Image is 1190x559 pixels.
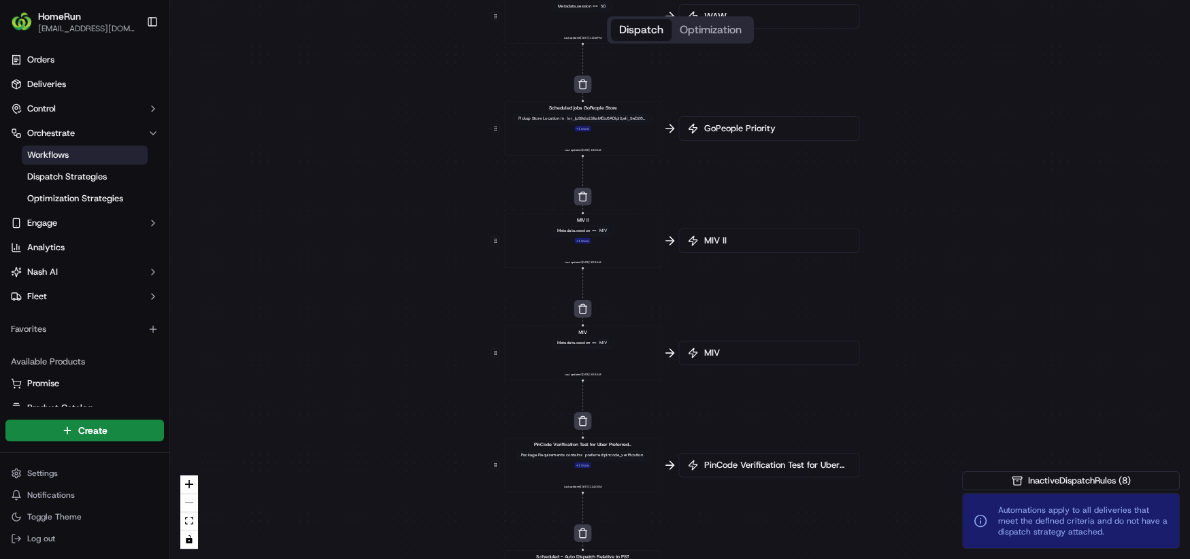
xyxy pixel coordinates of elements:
[5,122,164,144] button: Orchestrate
[27,241,65,254] span: Analytics
[27,290,47,303] span: Fleet
[5,486,164,505] button: Notifications
[564,35,602,41] span: Last updated: [DATE] 11:08 PM
[565,372,601,377] span: Last updated: [DATE] 5:53 AM
[27,78,66,90] span: Deliveries
[5,237,164,258] a: Analytics
[180,475,198,494] button: zoom in
[577,217,589,224] span: MIV II
[27,377,59,390] span: Promise
[27,103,56,115] span: Control
[599,3,608,10] div: SO
[534,441,632,448] span: PinCode Verification Test for Uber Preferred Vendor
[575,126,591,132] div: + 1 more
[592,340,597,345] span: ==
[592,228,597,233] span: ==
[998,505,1168,537] span: Automations apply to all deliveries that meet the defined criteria and do not have a dispatch str...
[598,340,609,346] div: MIV
[5,464,164,483] button: Settings
[701,459,851,471] span: PinCode Verification Test for Uber Preferred Vendor
[5,529,164,548] button: Log out
[557,340,591,345] span: Metadata .session
[180,512,198,530] button: fit view
[27,533,55,544] span: Log out
[962,471,1180,490] button: InactiveDispatchRules (8)
[5,98,164,120] button: Control
[11,402,159,414] a: Product Catalog
[5,73,164,95] a: Deliveries
[611,19,672,41] button: Dispatch
[578,329,587,336] span: MIV
[27,192,123,205] span: Optimization Strategies
[593,3,597,9] span: ==
[78,424,108,437] span: Create
[518,116,560,121] span: Pickup Store Location
[575,462,591,469] div: + 1 more
[565,148,601,153] span: Last updated: [DATE] 1:30 AM
[5,5,141,38] button: HomeRunHomeRun[EMAIL_ADDRESS][DOMAIN_NAME]
[701,122,851,135] span: GoPeople Priority
[5,351,164,373] div: Available Products
[701,10,851,22] span: WAW
[5,507,164,526] button: Toggle Theme
[1028,475,1131,487] span: Inactive Dispatch Rules ( 8 )
[584,452,645,458] div: preferred:pincode_verification
[558,3,591,9] span: Metadata .session
[27,54,54,66] span: Orders
[27,171,107,183] span: Dispatch Strategies
[5,49,164,71] a: Orders
[22,189,148,208] a: Optimization Strategies
[27,127,75,139] span: Orchestrate
[5,212,164,234] button: Engage
[701,235,851,247] span: MIV II
[565,116,647,122] div: lor_IpS9do1SItaMEtc6ADipIS,eli_SeD26DoE4t6INCidiDUNtu,lab_ETd3mAGn5ALIqUAeNi3ADM,ven_QuiSnostruDE...
[557,228,591,233] span: Metadata .session
[5,286,164,307] button: Fleet
[180,530,198,549] button: toggle interactivity
[27,402,93,414] span: Product Catalog
[11,11,33,33] img: HomeRun
[549,105,617,112] span: Scheduled jobs GoPeople Store
[598,228,609,234] div: MIV
[38,23,135,34] button: [EMAIL_ADDRESS][DOMAIN_NAME]
[5,397,164,419] button: Product Catalog
[27,266,58,278] span: Nash AI
[521,452,565,458] span: Package Requirements
[5,261,164,283] button: Nash AI
[701,347,851,359] span: MIV
[566,452,582,458] span: contains
[27,490,75,501] span: Notifications
[561,116,564,121] span: in
[11,377,159,390] a: Promise
[5,420,164,441] button: Create
[27,149,69,161] span: Workflows
[27,511,82,522] span: Toggle Theme
[575,238,591,244] div: + 1 more
[22,167,148,186] a: Dispatch Strategies
[22,146,148,165] a: Workflows
[5,373,164,394] button: Promise
[5,318,164,340] div: Favorites
[564,484,602,490] span: Last updated: [DATE] 11:40 AM
[27,217,57,229] span: Engage
[38,10,81,23] button: HomeRun
[565,260,601,265] span: Last updated: [DATE] 3:23 AM
[27,468,58,479] span: Settings
[672,19,750,41] button: Optimization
